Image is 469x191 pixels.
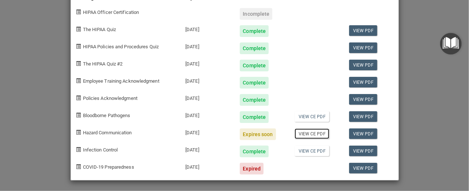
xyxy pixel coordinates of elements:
[83,95,137,101] span: Policies Acknowledgment
[180,20,234,37] div: [DATE]
[180,106,234,123] div: [DATE]
[83,147,118,153] span: Infection Control
[240,77,269,89] div: Complete
[295,146,329,156] a: View CE PDF
[349,94,377,105] a: View PDF
[240,8,272,20] div: Incomplete
[240,163,264,175] div: Expired
[240,25,269,37] div: Complete
[83,164,134,170] span: COVID-19 Preparedness
[180,71,234,89] div: [DATE]
[240,146,269,157] div: Complete
[349,111,377,122] a: View PDF
[349,25,377,36] a: View PDF
[83,27,116,32] span: The HIPAA Quiz
[180,37,234,54] div: [DATE]
[295,128,329,139] a: View CE PDF
[83,44,159,49] span: HIPAA Policies and Procedures Quiz
[180,157,234,175] div: [DATE]
[83,113,131,118] span: Bloodborne Pathogens
[349,42,377,53] a: View PDF
[180,89,234,106] div: [DATE]
[343,139,460,168] iframe: Drift Widget Chat Controller
[180,140,234,157] div: [DATE]
[349,60,377,70] a: View PDF
[83,61,123,67] span: The HIPAA Quiz #2
[83,78,159,84] span: Employee Training Acknowledgment
[240,111,269,123] div: Complete
[83,10,139,15] span: HIPAA Officer Certification
[349,128,377,139] a: View PDF
[180,54,234,71] div: [DATE]
[240,128,276,140] div: Expires soon
[295,111,329,122] a: View CE PDF
[240,60,269,71] div: Complete
[240,94,269,106] div: Complete
[349,77,377,87] a: View PDF
[180,123,234,140] div: [DATE]
[440,33,462,55] button: Open Resource Center
[83,130,132,135] span: Hazard Communication
[240,42,269,54] div: Complete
